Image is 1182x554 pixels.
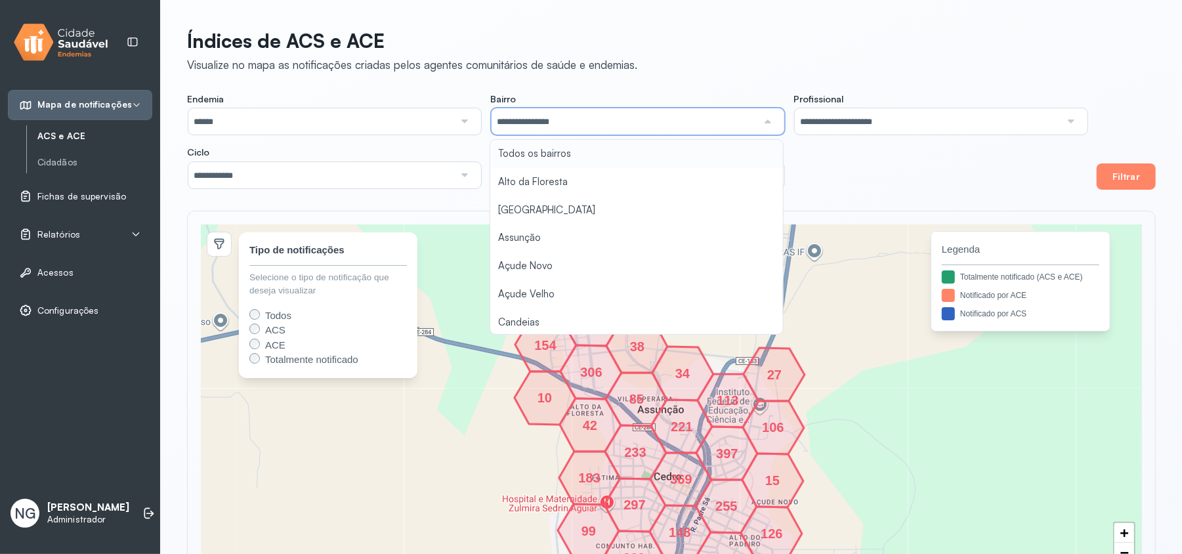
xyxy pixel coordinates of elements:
a: ACS e ACE [37,128,152,144]
div: 85 [633,395,641,403]
div: Notificado por ACE [960,289,1026,301]
span: Ciclo [187,146,209,158]
li: Açude Velho [490,280,783,309]
span: Profissional [793,93,843,105]
div: 27 [770,371,778,379]
div: 15 [769,477,776,484]
li: Assunção [490,224,783,252]
div: 113 [724,396,732,404]
span: Endemia [187,93,224,105]
div: 99 [585,527,593,535]
div: 148 [676,528,684,536]
div: 126 [768,530,776,538]
div: 233 [631,448,639,456]
span: Acessos [37,267,74,278]
div: 34 [679,370,686,377]
span: Fichas de supervisão [37,191,126,202]
div: 306 [587,368,595,376]
div: Tipo de notificações [249,243,345,258]
div: 154 [541,341,549,349]
li: [GEOGRAPHIC_DATA] [490,196,783,224]
li: Candeias [490,309,783,337]
li: Alto da Floresta [490,168,783,196]
div: 42 [586,421,594,429]
span: Todos [265,310,291,321]
div: Totalmente notificado (ACS e ACE) [960,271,1083,283]
a: Cidadãos [37,154,152,171]
a: Cidadãos [37,157,152,168]
div: 221 [678,423,686,431]
a: Acessos [19,266,141,279]
li: Todos os bairros [490,140,783,168]
div: 255 [723,502,730,510]
p: Administrador [47,514,129,525]
span: Configurações [37,305,98,316]
a: Zoom in [1114,523,1134,543]
span: Mapa de notificações [37,99,132,110]
div: Notificado por ACS [960,308,1026,320]
span: Bairro [490,93,516,105]
span: ACS [265,324,285,335]
a: Fichas de supervisão [19,190,141,203]
span: Relatórios [37,229,80,240]
a: ACS e ACE [37,131,152,142]
div: 297 [631,501,639,509]
div: 10 [541,394,549,402]
p: [PERSON_NAME] [47,501,129,514]
span: ACE [265,339,285,351]
div: 106 [769,423,777,431]
div: 38 [633,343,641,351]
span: Totalmente notificado [265,354,358,365]
a: Configurações [19,304,141,317]
div: 369 [677,475,685,483]
p: Índices de ACS e ACE [187,29,637,53]
div: 397 [723,450,731,458]
div: Visualize no mapa as notificações criadas pelos agentes comunitários de saúde e endemias. [187,58,637,72]
div: Selecione o tipo de notificação que deseja visualizar [249,271,407,298]
span: + [1120,524,1129,541]
img: logo.svg [14,21,108,64]
li: Açude Novo [490,252,783,280]
span: NG [14,505,35,522]
div: 183 [585,474,593,482]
